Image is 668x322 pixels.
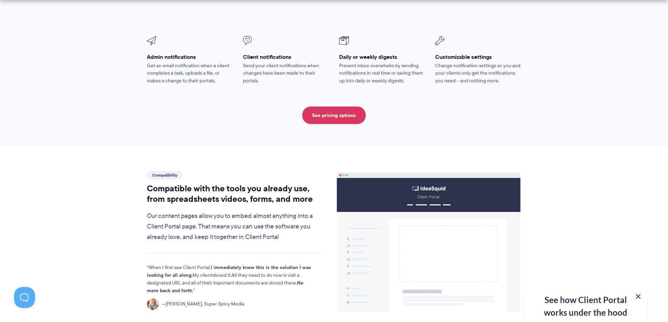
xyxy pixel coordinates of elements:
span: Compatibility [147,171,183,179]
iframe: Toggle Customer Support [14,287,35,308]
p: Change notification settings so you and your clients only get the notifications you need – and no... [435,62,521,85]
h3: Daily or weekly digests [339,53,425,61]
h3: Customizable settings [435,53,521,61]
strong: I immediately knew this is the solution I was looking for all along. [147,263,311,279]
a: See pricing options [302,107,366,124]
span: [PERSON_NAME], Super Spicy Media [162,300,244,308]
p: Prevent inbox overwhelm by sending notifications in real time or saving them up into daily or wee... [339,62,425,85]
h3: Client notifications [243,53,329,61]
h3: Admin notifications [147,53,233,61]
strong: No more back and forth. [147,279,303,294]
p: Get an email notification when a client completes a task, uploads a file, or makes a change to th... [147,62,233,85]
h2: Compatible with the tools you already use, from spreadsheets videos, forms, and more [147,183,324,204]
p: When I first saw Client Portal, My clients All they need to do now is visit a designated URL and ... [147,264,312,295]
em: loved it. [215,272,231,279]
p: Send your client notifications when changes have been made to their portals. [243,62,329,85]
p: Our content pages allow you to embed almost anything into a Client Portal page. That means you ca... [147,211,324,242]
